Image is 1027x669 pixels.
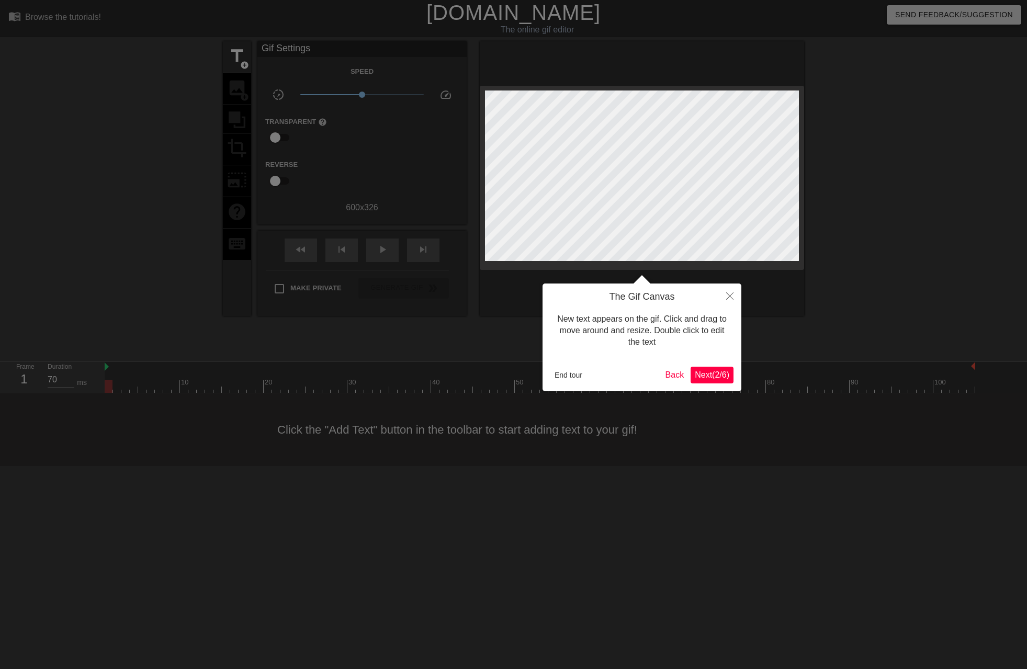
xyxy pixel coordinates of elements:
h4: The Gif Canvas [550,291,733,303]
button: Next [691,367,733,383]
span: Next ( 2 / 6 ) [695,370,729,379]
button: Close [718,284,741,308]
button: Back [661,367,689,383]
div: New text appears on the gif. Click and drag to move around and resize. Double click to edit the text [550,303,733,359]
button: End tour [550,367,586,383]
